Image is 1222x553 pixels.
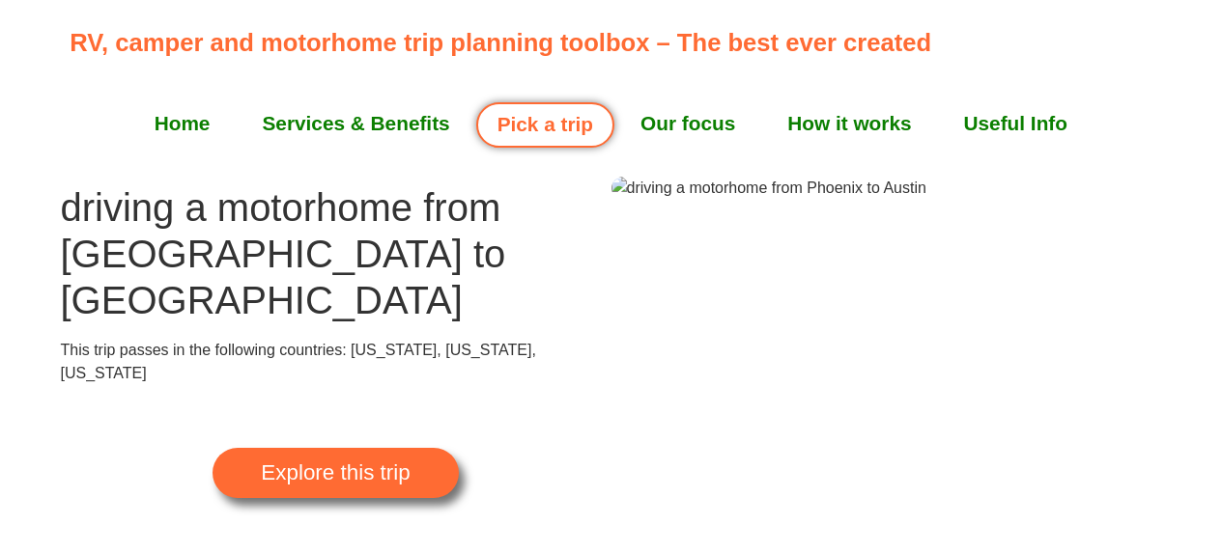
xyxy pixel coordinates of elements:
h1: driving a motorhome from [GEOGRAPHIC_DATA] to [GEOGRAPHIC_DATA] [61,184,611,323]
a: Pick a trip [476,102,614,148]
p: RV, camper and motorhome trip planning toolbox – The best ever created [70,24,1162,61]
span: Explore this trip [261,462,410,484]
a: Home [128,99,237,148]
a: Explore this trip [213,448,458,498]
a: How it works [761,99,937,148]
a: Useful Info [938,99,1094,148]
img: driving a motorhome from Phoenix to Austin [611,177,926,200]
span: This trip passes in the following countries: [US_STATE], [US_STATE], [US_STATE] [61,342,536,381]
a: Services & Benefits [236,99,475,148]
a: Our focus [614,99,761,148]
nav: Menu [70,99,1151,148]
